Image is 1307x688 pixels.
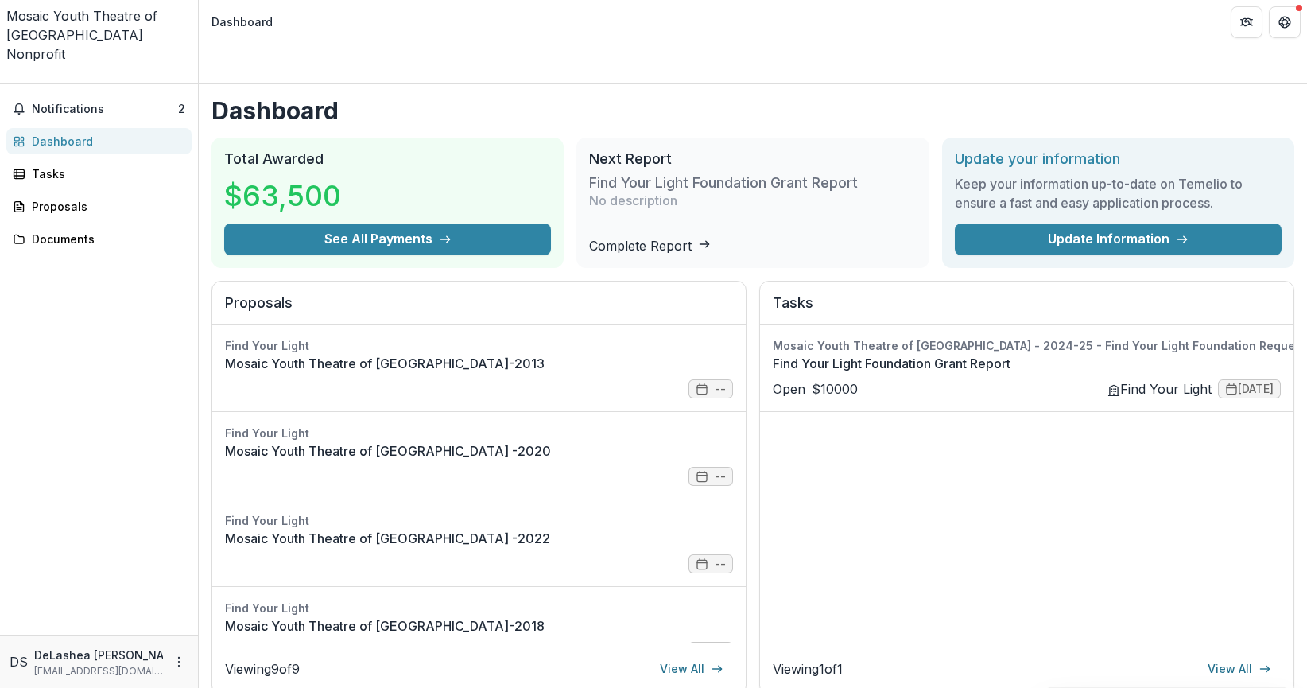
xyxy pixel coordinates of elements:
[589,150,916,168] h2: Next Report
[34,647,184,663] p: DeLashea [PERSON_NAME]
[225,529,733,548] a: Mosaic Youth Theatre of [GEOGRAPHIC_DATA] -2022
[955,150,1282,168] h2: Update your information
[10,652,28,671] div: DeLashea Strawder
[6,226,192,252] a: Documents
[6,6,192,45] div: Mosaic Youth Theatre of [GEOGRAPHIC_DATA]
[955,174,1282,212] h3: Keep your information up-to-date on Temelio to ensure a fast and easy application process.
[32,165,179,182] div: Tasks
[34,664,163,678] p: [EMAIL_ADDRESS][DOMAIN_NAME]
[650,656,733,682] a: View All
[32,133,179,150] div: Dashboard
[169,652,188,671] button: More
[955,224,1282,255] a: Update Information
[1269,6,1301,38] button: Get Help
[178,102,185,115] span: 2
[773,659,843,678] p: Viewing 1 of 1
[211,14,273,30] div: Dashboard
[589,238,711,254] a: Complete Report
[773,294,1281,325] h2: Tasks
[224,150,551,168] h2: Total Awarded
[224,224,551,255] button: See All Payments
[211,96,1294,125] h1: Dashboard
[224,174,341,217] h3: $63,500
[32,198,179,215] div: Proposals
[32,103,178,116] span: Notifications
[225,354,733,373] a: Mosaic Youth Theatre of [GEOGRAPHIC_DATA]-2013
[225,659,300,678] p: Viewing 9 of 9
[225,616,733,636] a: Mosaic Youth Theatre of [GEOGRAPHIC_DATA]-2018
[589,191,677,210] p: No description
[6,96,192,122] button: Notifications2
[225,441,733,461] a: Mosaic Youth Theatre of [GEOGRAPHIC_DATA] -2020
[6,46,65,62] span: Nonprofit
[225,294,733,325] h2: Proposals
[6,193,192,220] a: Proposals
[32,231,179,247] div: Documents
[205,10,279,33] nav: breadcrumb
[1231,6,1262,38] button: Partners
[6,161,192,187] a: Tasks
[1198,656,1281,682] a: View All
[589,174,858,192] h3: Find Your Light Foundation Grant Report
[6,128,192,154] a: Dashboard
